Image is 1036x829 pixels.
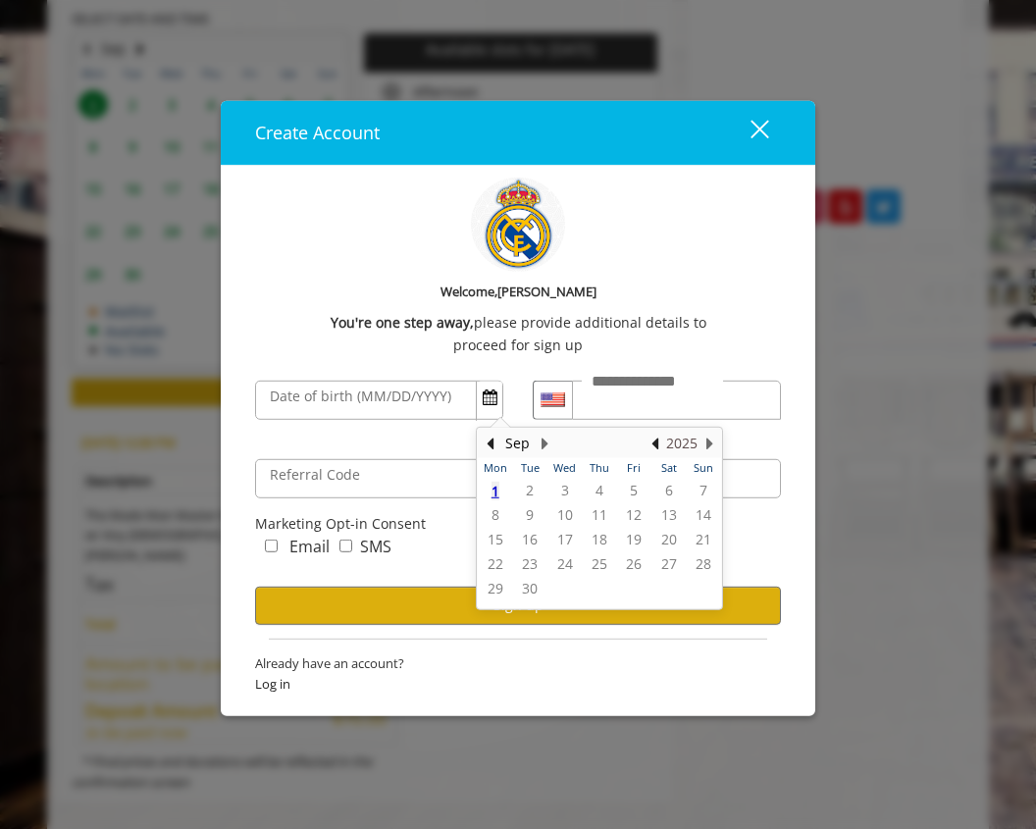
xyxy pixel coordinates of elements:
[360,535,391,560] label: SMS
[547,458,582,478] th: Wed
[492,482,499,500] span: 1
[617,458,651,478] th: Fri
[289,535,330,560] label: Email
[255,653,781,674] span: Already have an account?
[714,113,781,153] button: close dialog
[265,540,278,552] input: marketing_email_concern
[440,282,596,302] b: Welcome,[PERSON_NAME]
[687,458,721,478] th: Sun
[666,433,698,454] button: 2025
[582,458,616,478] th: Thu
[687,478,721,502] td: Select day7
[255,121,380,144] span: Create Account
[255,587,781,625] button: Sign up
[701,433,717,454] button: Next Year
[537,433,552,454] button: Next Month
[255,674,781,695] span: Log in
[255,312,781,334] div: please provide additional details to
[696,554,711,573] span: 28
[478,478,512,502] td: Select day1
[482,433,497,454] button: Previous Month
[696,505,711,524] span: 14
[651,458,686,478] th: Sat
[687,502,721,527] td: Select day14
[687,527,721,551] td: Select day21
[728,119,767,148] div: close dialog
[255,381,503,420] input: DateOfBirth
[477,382,502,415] button: Open Calendar
[687,551,721,576] td: Select day28
[696,530,711,548] span: 21
[512,458,546,478] th: Tue
[471,178,565,272] img: profile-pic
[505,433,530,454] button: Sep
[260,464,370,486] label: Referral Code
[699,482,707,500] span: 7
[339,540,352,552] input: marketing_sms_concern
[255,513,781,535] div: Marketing Opt-in Consent
[260,386,461,407] label: Date of birth (MM/DD/YYYY)
[255,459,781,498] input: ReferralCode
[331,312,474,334] b: You're one step away,
[255,334,781,355] div: proceed for sign up
[478,458,512,478] th: Mon
[533,381,572,420] div: Country
[647,433,662,454] button: Previous Year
